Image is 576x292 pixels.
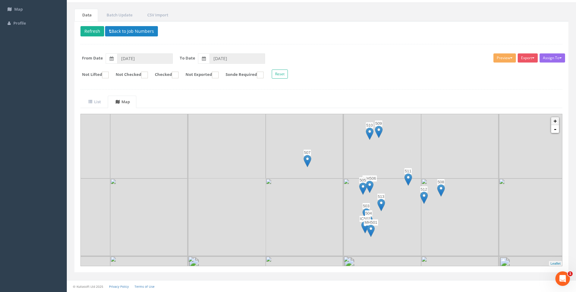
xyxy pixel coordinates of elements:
[363,175,377,182] p: MH506
[220,72,264,78] label: Sonde Required
[110,72,148,78] label: Not Checked
[359,182,367,195] img: marker-icon.png
[110,178,188,256] img: 173403@2x
[568,271,573,276] span: 1
[420,186,428,205] div: ID: IC545 Lat: 51.90408 Lon: -8.51396
[551,125,559,133] a: -
[110,101,188,178] img: 173402@2x
[493,53,516,63] button: Preview
[367,225,375,237] img: marker-icon.png
[365,210,372,216] p: 504
[13,20,26,26] span: Profile
[266,101,343,178] img: 173402@2x
[404,173,412,186] img: marker-icon.png
[108,96,136,108] a: Map
[179,72,219,78] label: Not Exported
[366,122,373,128] p: 510
[304,155,311,167] img: marker-icon.png
[180,55,195,61] label: To Date
[360,216,371,234] div: ID: MH2504 Lat: 51.90485 Lon: -8.48478
[404,168,412,174] p: 511
[377,194,385,212] div: ID: IC544 Lat: 51.90403 Lon: -8.51401
[377,194,385,200] p: 513
[518,53,538,63] button: Export
[437,179,445,185] p: 508
[109,284,129,289] a: Privacy Policy
[149,72,179,78] label: Checked
[76,72,109,78] label: Not Lifted
[363,203,370,221] div: ID: Mh 540 Lat: 51.90725 Lon: -8.49572
[404,168,412,186] div: ID: IC546 Lat: 51.90426 Lon: -8.51419
[139,9,175,21] a: CSV Import
[375,121,382,139] div: ID: MH2505 Lat: 51.90489 Lon: -8.48433
[135,284,155,289] a: Terms of Use
[364,219,378,226] p: MH501
[73,284,103,289] small: © Kullasoft Ltd 2025
[304,150,311,168] div: ID: IC 528 Lat: 51.90678 Lon: -8.49602
[188,101,266,178] img: 173402@2x
[366,181,373,193] img: marker-icon.png
[88,99,101,104] uib-tab-heading: List
[540,53,565,63] button: Assign To
[105,26,158,36] button: Back to Job Numbers
[82,55,103,61] label: From Date
[365,216,373,228] img: marker-icon.png
[210,53,265,64] input: To Date
[80,96,107,108] a: List
[437,179,445,197] div: ID: MH2506 Lat: 51.90463 Lon: -8.48408
[366,122,373,141] div: ID: Mh 539 Lat: 51.90642 Lon: -8.49613
[366,127,373,140] img: marker-icon.png
[365,210,372,229] div: ID: IC543 Lat: 51.90389 Lon: -8.51374
[80,26,104,36] button: Refresh
[375,121,382,127] p: 509
[14,6,23,12] span: Map
[420,186,428,192] p: 512
[363,175,377,194] div: ID: MH2501 Lat: 51.90408 Lon: -8.48761
[421,178,499,256] img: 173403@2x
[343,101,421,178] img: 173402@2x
[550,262,561,265] a: Leaflet
[364,219,378,238] div: ID: Mh 539 Lat: 51.90763 Lon: -8.49538
[266,178,343,256] img: 173403@2x
[363,208,370,221] img: marker-icon.png
[74,9,98,21] a: Data
[272,70,288,79] button: Reset
[304,150,311,156] p: 507
[421,101,499,178] img: 173402@2x
[437,184,445,197] img: marker-icon.png
[377,199,385,211] img: marker-icon.png
[343,178,421,256] img: 173403@2x
[359,177,366,183] p: 505
[99,9,139,21] a: Batch Update
[359,177,366,195] div: ID: IC542 Lat: 51.90382 Lon: -8.51359
[555,271,570,286] iframe: Intercom live chat
[420,192,428,204] img: marker-icon.png
[375,126,383,138] img: marker-icon.png
[117,53,173,64] input: From Date
[551,117,559,125] a: +
[361,221,369,233] img: marker-icon.png
[116,99,130,104] uib-tab-heading: Map
[360,216,371,222] p: IC502
[363,203,370,209] p: 503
